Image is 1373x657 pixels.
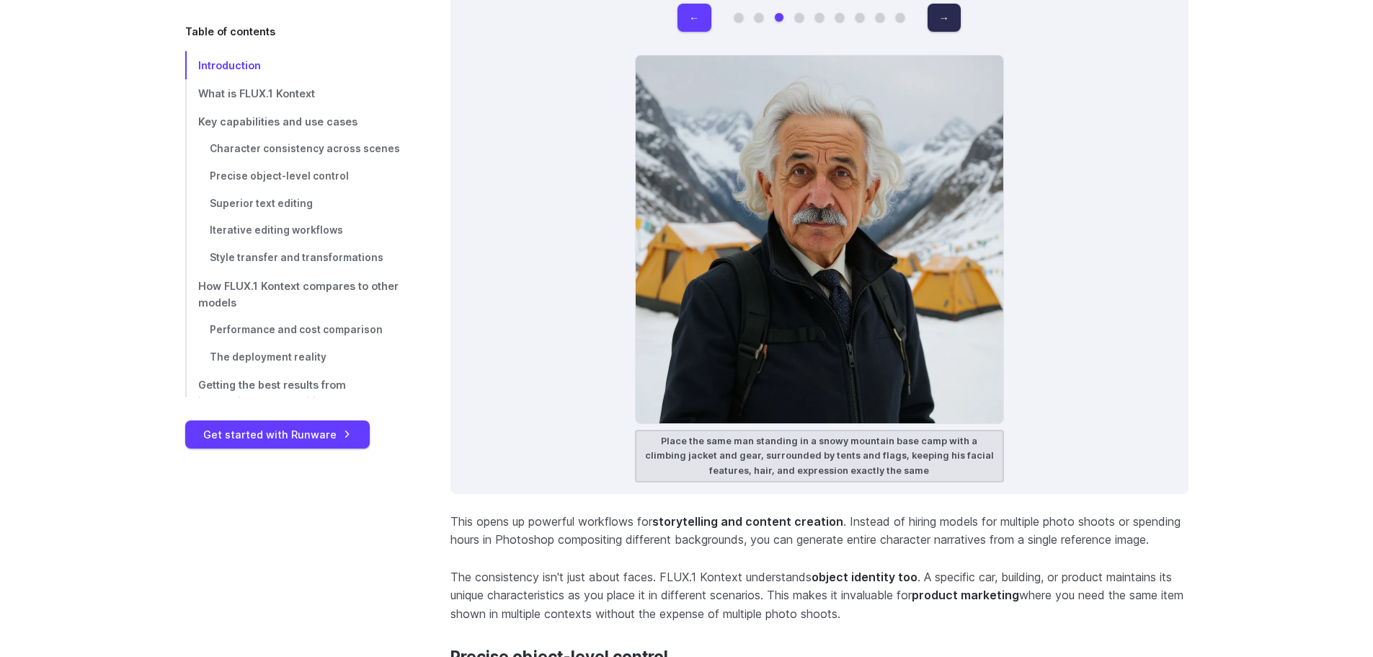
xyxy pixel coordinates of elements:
[652,514,843,529] strong: storytelling and content creation
[37,38,102,49] div: Domain: [URL]
[835,13,844,22] button: Go to 6 of 9
[210,252,383,263] span: Style transfer and transformations
[198,59,261,71] span: Introduction
[815,13,824,22] button: Go to 5 of 9
[23,38,35,49] img: website_grey.svg
[210,224,343,236] span: Iterative editing workflows
[450,513,1188,550] p: This opens up powerful workflows for . Instead of hiring models for multiple photo shoots or spen...
[185,107,404,136] a: Key capabilities and use cases
[23,23,35,35] img: logo_orange.svg
[185,371,404,416] a: Getting the best results from instruction-based editing
[635,430,1004,482] figcaption: Place the same man standing in a snowy mountain base camp with a climbing jacket and gear, surrou...
[185,420,370,449] a: Get started with Runware
[928,4,961,32] button: →
[775,13,783,22] button: Go to 3 of 9
[210,351,326,363] span: The deployment reality
[198,115,357,128] span: Key capabilities and use cases
[55,85,129,94] div: Domain Overview
[912,588,1019,602] strong: product marketing
[185,244,404,272] a: Style transfer and transformations
[677,4,711,32] button: ←
[185,79,404,107] a: What is FLUX.1 Kontext
[185,51,404,79] a: Introduction
[450,568,1188,624] p: The consistency isn't just about faces. FLUX.1 Kontext understands . A specific car, building, or...
[198,379,346,408] span: Getting the best results from instruction-based editing
[198,280,399,309] span: How FLUX.1 Kontext compares to other models
[856,13,864,22] button: Go to 7 of 9
[185,190,404,218] a: Superior text editing
[40,23,71,35] div: v 4.0.25
[210,198,313,209] span: Superior text editing
[185,317,404,344] a: Performance and cost comparison
[185,23,275,40] span: Table of contents
[210,324,383,335] span: Performance and cost comparison
[896,13,905,22] button: Go to 9 of 9
[39,84,50,95] img: tab_domain_overview_orange.svg
[210,143,400,154] span: Character consistency across scenes
[812,570,917,584] strong: object identity too
[185,217,404,244] a: Iterative editing workflows
[210,170,349,182] span: Precise object-level control
[185,163,404,190] a: Precise object-level control
[185,272,404,317] a: How FLUX.1 Kontext compares to other models
[198,87,315,100] span: What is FLUX.1 Kontext
[635,55,1004,424] img: Elderly man with a mustache standing outdoors in a snowy mountain camp, wearing a black jacket an...
[734,13,743,22] button: Go to 1 of 9
[755,13,763,22] button: Go to 2 of 9
[185,136,404,163] a: Character consistency across scenes
[795,13,804,22] button: Go to 4 of 9
[185,344,404,371] a: The deployment reality
[159,85,243,94] div: Keywords by Traffic
[143,84,155,95] img: tab_keywords_by_traffic_grey.svg
[876,13,884,22] button: Go to 8 of 9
